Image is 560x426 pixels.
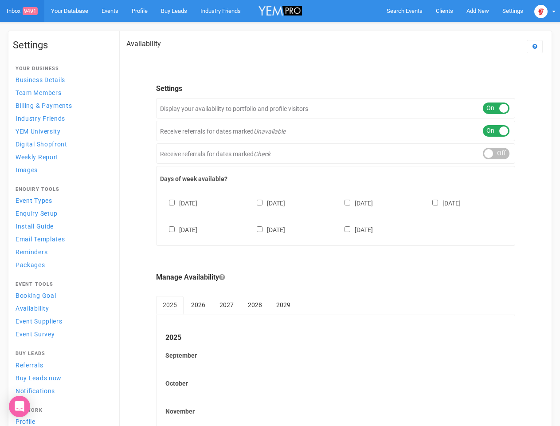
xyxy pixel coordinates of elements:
[254,128,286,135] em: Unavailable
[16,128,61,135] span: YEM University
[16,102,72,109] span: Billing & Payments
[13,207,110,219] a: Enquiry Setup
[16,292,56,299] span: Booking Goal
[436,8,453,14] span: Clients
[16,210,58,217] span: Enquiry Setup
[13,164,110,176] a: Images
[466,8,489,14] span: Add New
[13,194,110,206] a: Event Types
[16,154,59,161] span: Weekly Report
[13,315,110,327] a: Event Suppliers
[13,233,110,245] a: Email Templates
[165,407,506,416] label: November
[184,296,212,314] a: 2026
[13,138,110,150] a: Digital Shopfront
[13,259,110,271] a: Packages
[16,76,65,83] span: Business Details
[16,261,45,268] span: Packages
[13,359,110,371] a: Referrals
[345,226,350,232] input: [DATE]
[16,351,108,356] h4: Buy Leads
[248,198,285,208] label: [DATE]
[270,296,297,314] a: 2029
[13,372,110,384] a: Buy Leads now
[169,226,175,232] input: [DATE]
[16,305,49,312] span: Availability
[16,331,55,338] span: Event Survey
[126,40,161,48] h2: Availability
[16,282,108,287] h4: Event Tools
[241,296,269,314] a: 2028
[16,141,67,148] span: Digital Shopfront
[336,225,373,234] label: [DATE]
[156,121,515,141] div: Receive referrals for dates marked
[336,198,373,208] label: [DATE]
[16,248,47,256] span: Reminders
[345,200,350,205] input: [DATE]
[248,225,285,234] label: [DATE]
[16,223,54,230] span: Install Guide
[16,387,55,394] span: Notifications
[213,296,240,314] a: 2027
[16,318,63,325] span: Event Suppliers
[13,289,110,301] a: Booking Goal
[165,379,506,388] label: October
[13,125,110,137] a: YEM University
[423,198,461,208] label: [DATE]
[16,187,108,192] h4: Enquiry Tools
[160,225,197,234] label: [DATE]
[156,272,515,283] legend: Manage Availability
[156,98,515,118] div: Display your availability to portfolio and profile visitors
[387,8,423,14] span: Search Events
[432,200,438,205] input: [DATE]
[257,226,262,232] input: [DATE]
[160,174,511,183] label: Days of week available?
[160,198,197,208] label: [DATE]
[169,200,175,205] input: [DATE]
[254,150,270,158] em: Check
[156,296,184,315] a: 2025
[13,220,110,232] a: Install Guide
[16,197,52,204] span: Event Types
[16,166,38,174] span: Images
[165,351,506,360] label: September
[16,236,65,243] span: Email Templates
[156,84,515,94] legend: Settings
[257,200,262,205] input: [DATE]
[13,112,110,124] a: Industry Friends
[156,143,515,164] div: Receive referrals for dates marked
[13,87,110,99] a: Team Members
[534,5,548,18] img: open-uri20250107-2-1pbi2ie
[16,66,108,71] h4: Your Business
[13,74,110,86] a: Business Details
[16,408,108,413] h4: Network
[9,396,30,417] div: Open Intercom Messenger
[13,302,110,314] a: Availability
[13,246,110,258] a: Reminders
[16,89,61,96] span: Team Members
[13,151,110,163] a: Weekly Report
[13,385,110,397] a: Notifications
[23,7,38,15] span: 9491
[13,99,110,111] a: Billing & Payments
[13,40,110,51] h1: Settings
[165,333,506,343] legend: 2025
[13,328,110,340] a: Event Survey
